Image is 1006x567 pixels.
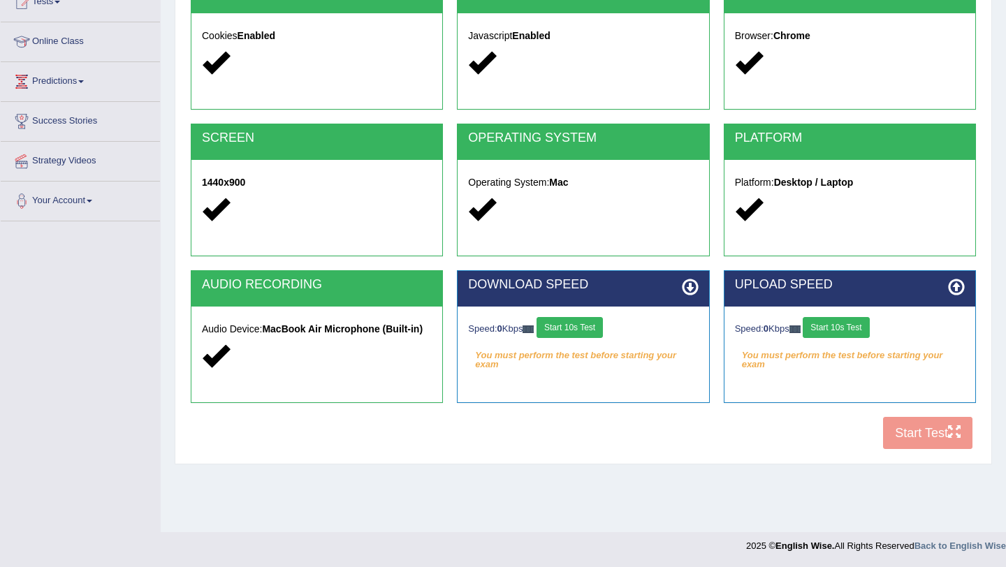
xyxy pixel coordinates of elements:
strong: MacBook Air Microphone (Built-in) [262,323,423,334]
h2: PLATFORM [735,131,965,145]
h2: UPLOAD SPEED [735,278,965,292]
strong: English Wise. [775,540,834,551]
h5: Cookies [202,31,432,41]
a: Online Class [1,22,160,57]
h2: DOWNLOAD SPEED [468,278,698,292]
h2: AUDIO RECORDING [202,278,432,292]
strong: Desktop / Laptop [774,177,854,188]
h5: Platform: [735,177,965,188]
img: ajax-loader-fb-connection.gif [789,325,801,333]
strong: 0 [497,323,502,334]
h5: Operating System: [468,177,698,188]
strong: Chrome [773,30,810,41]
strong: Enabled [512,30,550,41]
h5: Javascript [468,31,698,41]
a: Success Stories [1,102,160,137]
h2: SCREEN [202,131,432,145]
a: Back to English Wise [914,540,1006,551]
a: Strategy Videos [1,142,160,177]
strong: Mac [549,177,568,188]
div: 2025 © All Rights Reserved [746,532,1006,552]
em: You must perform the test before starting your exam [468,345,698,366]
a: Predictions [1,62,160,97]
h5: Browser: [735,31,965,41]
strong: 1440x900 [202,177,245,188]
div: Speed: Kbps [468,317,698,341]
img: ajax-loader-fb-connection.gif [523,325,534,333]
a: Your Account [1,182,160,216]
button: Start 10s Test [537,317,603,338]
div: Speed: Kbps [735,317,965,341]
button: Start 10s Test [803,317,869,338]
h2: OPERATING SYSTEM [468,131,698,145]
strong: 0 [764,323,768,334]
strong: Enabled [238,30,275,41]
h5: Audio Device: [202,324,432,334]
em: You must perform the test before starting your exam [735,345,965,366]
